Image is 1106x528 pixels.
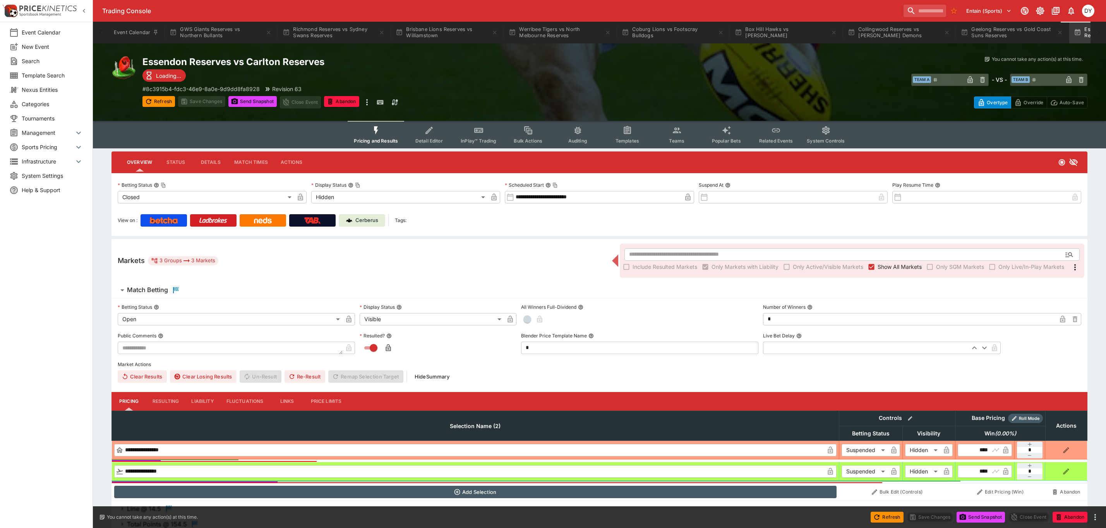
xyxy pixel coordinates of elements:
div: Hidden [311,191,488,203]
span: Popular Bets [712,138,741,144]
div: Hidden [905,444,940,456]
img: Neds [254,217,271,224]
img: PriceKinetics Logo [2,3,18,19]
button: Auto-Save [1047,96,1087,108]
button: Live Bet Delay [796,333,802,339]
p: Betting Status [118,304,152,310]
button: Collingwood Reserves vs [PERSON_NAME] Demons [843,22,955,43]
div: Open [118,313,343,325]
p: Overtype [987,98,1008,107]
button: Abandon [324,96,359,107]
span: Mark an event as closed and abandoned. [324,97,359,105]
button: Display Status [396,304,402,310]
img: Betcha [150,217,178,224]
span: New Event [22,43,83,51]
th: Actions [1045,411,1087,440]
p: Loading... [156,72,181,80]
span: System Controls [807,138,845,144]
p: Live Bet Delay [763,332,795,339]
p: Number of Winners [763,304,806,310]
button: Actions [274,153,309,172]
th: Controls [839,411,955,426]
div: Event type filters [348,121,851,148]
button: Richmond Reserves vs Sydney Swans Reserves [278,22,389,43]
p: All Winners Full-Dividend [521,304,576,310]
span: Bulk Actions [514,138,542,144]
h5: Markets [118,256,145,265]
p: Public Comments [118,332,156,339]
label: Market Actions [118,359,1081,370]
div: Show/hide Price Roll mode configuration. [1008,414,1043,423]
span: Sports Pricing [22,143,74,151]
button: All Winners Full-Dividend [578,304,583,310]
img: Ladbrokes [199,217,227,224]
span: Auditing [568,138,587,144]
img: australian_rules.png [111,56,136,81]
svg: More [1070,263,1080,272]
button: Links [270,392,305,411]
button: Betting StatusCopy To Clipboard [154,182,159,188]
span: Event Calendar [22,28,83,36]
button: Documentation [1049,4,1063,18]
button: Status [158,153,193,172]
span: Include Resulted Markets [633,263,697,271]
img: Cerberus [346,217,352,224]
label: View on : [118,214,137,227]
span: System Settings [22,172,83,180]
img: PriceKinetics [19,5,77,11]
button: Box Hill Hawks vs [PERSON_NAME] [730,22,842,43]
button: Clear Losing Results [170,370,237,383]
button: Display StatusCopy To Clipboard [348,182,353,188]
button: Select Tenant [962,5,1016,17]
span: Selection Name (2) [441,421,509,431]
span: Betting Status [844,429,898,438]
button: Brisbane Lions Reserves vs Williamstown [391,22,502,43]
button: Copy To Clipboard [355,182,360,188]
button: Fluctuations [220,392,270,411]
div: dylan.brown [1082,5,1094,17]
p: You cannot take any action(s) at this time. [107,514,198,521]
span: Team B [1012,76,1030,83]
button: Public Comments [158,333,163,339]
p: Revision 63 [272,85,302,93]
span: Re-Result [285,370,325,383]
span: Mark an event as closed and abandoned. [1053,513,1087,520]
button: Abandon [1048,486,1085,498]
p: Blender Price Template Name [521,332,587,339]
div: Visible [360,313,504,325]
svg: Hidden [1069,158,1078,167]
button: Notifications [1064,4,1078,18]
h2: Copy To Clipboard [142,56,615,68]
label: Tags: [395,214,406,227]
button: Edit Pricing (Win) [957,486,1043,498]
span: Related Events [759,138,793,144]
button: dylan.brown [1080,2,1097,19]
p: Scheduled Start [505,182,544,188]
p: Suspend At [699,182,724,188]
button: Send Snapshot [957,512,1005,523]
span: Roll Mode [1016,415,1043,422]
p: Display Status [360,304,395,310]
button: Clear Results [118,370,167,383]
button: Resulted? [386,333,392,339]
span: Pricing and Results [354,138,398,144]
button: Send Snapshot [228,96,277,107]
span: Infrastructure [22,157,74,165]
span: Nexus Entities [22,86,83,94]
div: Suspended [842,444,888,456]
div: Trading Console [102,7,900,15]
h6: - VS - [992,76,1007,84]
em: ( 0.00 %) [995,429,1016,438]
span: Tournaments [22,114,83,122]
p: Auto-Save [1060,98,1084,107]
img: TabNZ [304,217,321,224]
p: Resulted? [360,332,385,339]
span: Show All Markets [878,263,922,271]
button: more [1091,513,1100,522]
span: Search [22,57,83,65]
span: Management [22,129,74,137]
button: Bulk Edit (Controls) [841,486,953,498]
button: Add Selection [114,486,837,498]
span: Only Active/Visible Markets [793,263,863,271]
button: Line @ 14.5 [111,501,1087,516]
